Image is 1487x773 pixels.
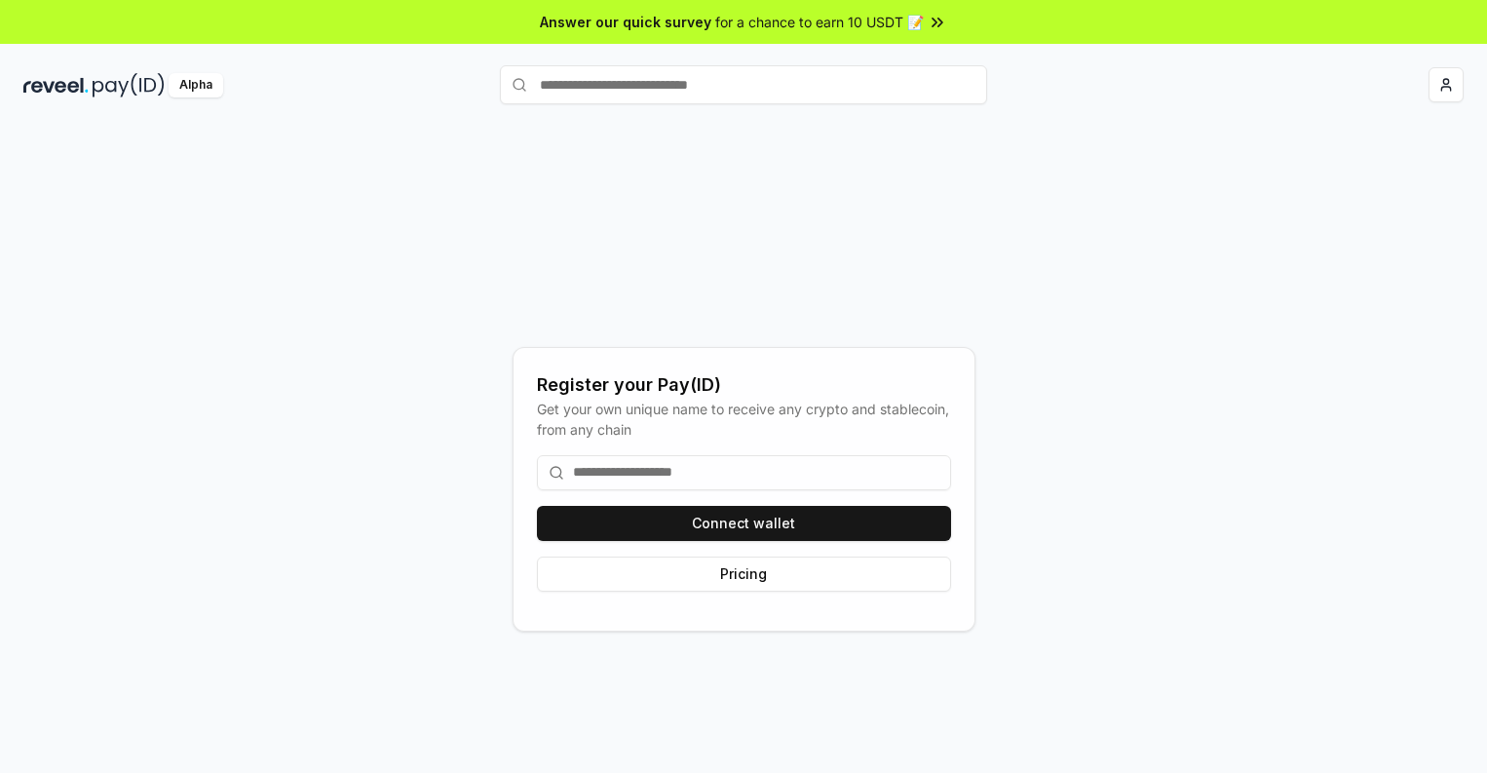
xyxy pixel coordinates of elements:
div: Alpha [169,73,223,97]
span: for a chance to earn 10 USDT 📝 [715,12,924,32]
button: Connect wallet [537,506,951,541]
img: pay_id [93,73,165,97]
div: Get your own unique name to receive any crypto and stablecoin, from any chain [537,399,951,440]
img: reveel_dark [23,73,89,97]
span: Answer our quick survey [540,12,711,32]
button: Pricing [537,557,951,592]
div: Register your Pay(ID) [537,371,951,399]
